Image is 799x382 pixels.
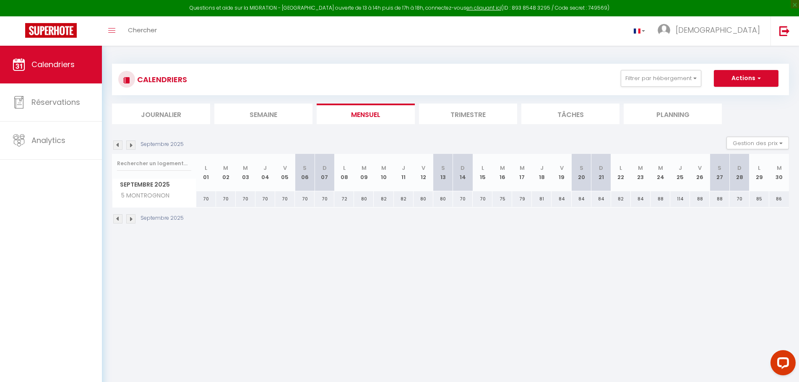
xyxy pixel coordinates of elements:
li: Trimestre [419,104,517,124]
th: 09 [354,154,374,191]
abbr: M [362,164,367,172]
span: Analytics [31,135,65,146]
span: 5 MONTROGNON [114,191,172,200]
th: 15 [473,154,492,191]
div: 88 [710,191,729,207]
div: 70 [295,191,315,207]
abbr: D [323,164,327,172]
th: 16 [492,154,512,191]
th: 25 [670,154,690,191]
span: Calendriers [31,59,75,70]
abbr: V [560,164,564,172]
div: 82 [374,191,393,207]
abbr: D [737,164,742,172]
th: 11 [394,154,414,191]
div: 82 [611,191,631,207]
abbr: L [343,164,346,172]
div: 81 [532,191,552,207]
th: 03 [236,154,255,191]
th: 18 [532,154,552,191]
li: Tâches [521,104,619,124]
th: 05 [275,154,295,191]
th: 10 [374,154,393,191]
abbr: M [658,164,663,172]
div: 85 [750,191,769,207]
th: 07 [315,154,334,191]
div: 84 [631,191,651,207]
div: 72 [334,191,354,207]
div: 79 [512,191,532,207]
a: ... [DEMOGRAPHIC_DATA] [651,16,770,46]
div: 70 [453,191,473,207]
th: 23 [631,154,651,191]
div: 86 [769,191,789,207]
abbr: V [698,164,702,172]
div: 84 [572,191,591,207]
abbr: M [243,164,248,172]
button: Filtrer par hébergement [621,70,701,87]
abbr: M [381,164,386,172]
th: 27 [710,154,729,191]
div: 70 [473,191,492,207]
div: 75 [492,191,512,207]
abbr: S [580,164,583,172]
img: ... [658,24,670,36]
abbr: D [461,164,465,172]
abbr: M [638,164,643,172]
abbr: M [520,164,525,172]
span: Chercher [128,26,157,34]
abbr: S [441,164,445,172]
th: 01 [196,154,216,191]
div: 84 [591,191,611,207]
span: Septembre 2025 [112,179,196,191]
div: 88 [651,191,670,207]
th: 20 [572,154,591,191]
div: 114 [670,191,690,207]
th: 22 [611,154,631,191]
li: Journalier [112,104,210,124]
button: Gestion des prix [726,137,789,149]
abbr: L [205,164,207,172]
input: Rechercher un logement... [117,156,191,171]
th: 13 [433,154,453,191]
div: 70 [255,191,275,207]
div: 88 [690,191,710,207]
img: logout [779,26,790,36]
th: 08 [334,154,354,191]
th: 21 [591,154,611,191]
p: Septembre 2025 [141,214,184,222]
h3: CALENDRIERS [135,70,187,89]
abbr: M [777,164,782,172]
th: 30 [769,154,789,191]
img: Super Booking [25,23,77,38]
abbr: J [402,164,405,172]
abbr: J [263,164,267,172]
div: 70 [216,191,236,207]
div: 70 [236,191,255,207]
div: 70 [315,191,334,207]
div: 82 [394,191,414,207]
abbr: L [758,164,760,172]
li: Semaine [214,104,312,124]
div: 70 [275,191,295,207]
div: 80 [433,191,453,207]
button: Actions [714,70,778,87]
abbr: S [718,164,721,172]
th: 24 [651,154,670,191]
div: 80 [414,191,433,207]
a: en cliquant ici [466,4,501,11]
th: 02 [216,154,236,191]
a: Chercher [122,16,163,46]
div: 70 [729,191,749,207]
iframe: LiveChat chat widget [764,347,799,382]
abbr: D [599,164,603,172]
th: 29 [750,154,769,191]
abbr: M [223,164,228,172]
div: 70 [196,191,216,207]
th: 19 [552,154,571,191]
th: 26 [690,154,710,191]
abbr: M [500,164,505,172]
th: 28 [729,154,749,191]
span: [DEMOGRAPHIC_DATA] [676,25,760,35]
